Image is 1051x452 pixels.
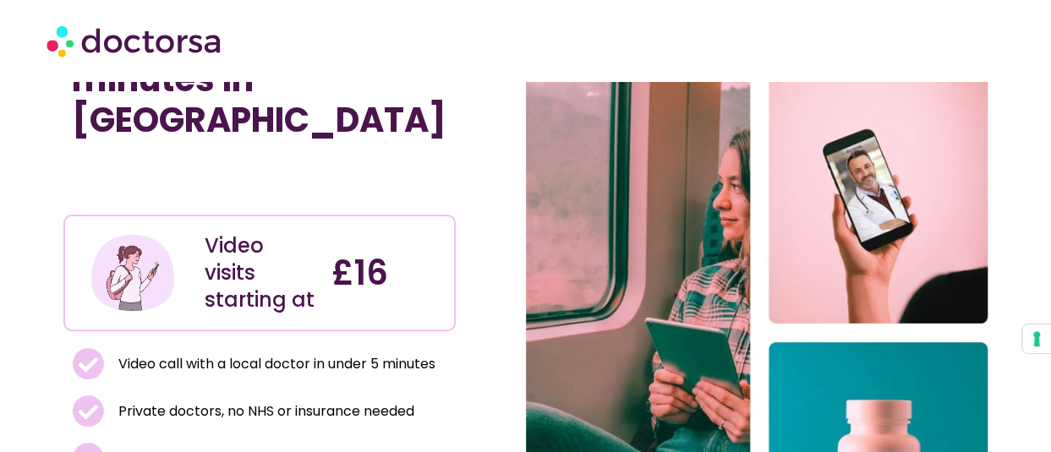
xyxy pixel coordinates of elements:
[331,253,441,293] h4: £16
[205,232,315,313] div: Video visits starting at
[114,400,414,423] span: Private doctors, no NHS or insurance needed
[72,19,448,140] h1: See a doctor online in minutes in [GEOGRAPHIC_DATA]
[1022,324,1051,353] button: Your consent preferences for tracking technologies
[72,177,448,198] iframe: Customer reviews powered by Trustpilot
[89,229,177,317] img: Illustration depicting a young woman in a casual outfit, engaged with her smartphone. She has a p...
[72,157,326,177] iframe: Customer reviews powered by Trustpilot
[114,352,435,376] span: Video call with a local doctor in under 5 minutes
